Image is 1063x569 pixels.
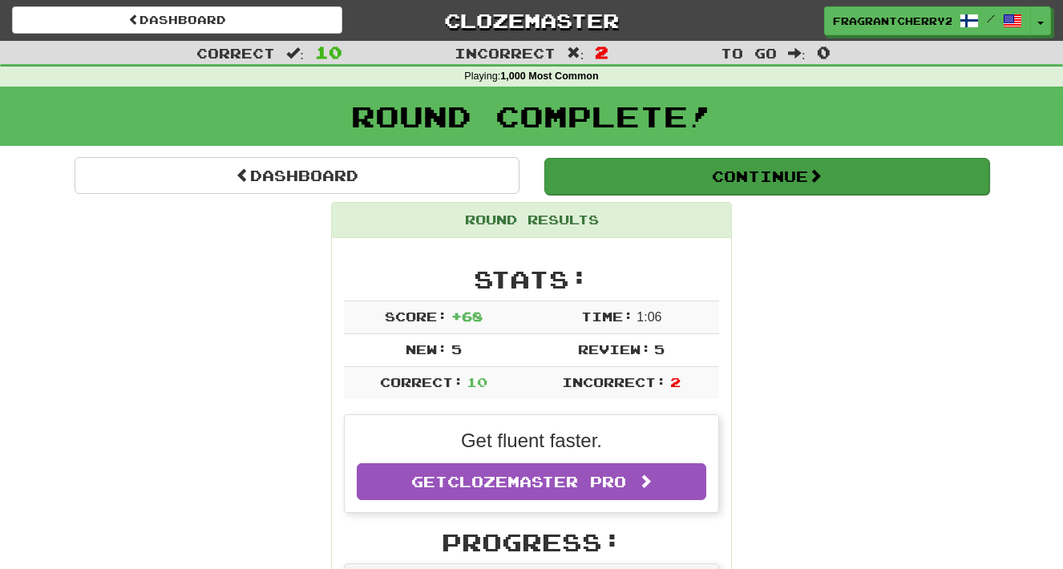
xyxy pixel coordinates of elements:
[451,341,462,357] span: 5
[637,310,661,324] span: 1 : 0 6
[721,45,777,61] span: To go
[500,71,598,82] strong: 1,000 Most Common
[332,203,731,238] div: Round Results
[75,157,519,194] a: Dashboard
[6,100,1057,132] h1: Round Complete!
[817,42,831,62] span: 0
[987,13,995,24] span: /
[286,46,304,60] span: :
[455,45,556,61] span: Incorrect
[562,374,666,389] span: Incorrect:
[357,463,706,500] a: GetClozemaster Pro
[578,341,651,357] span: Review:
[451,309,483,324] span: + 68
[12,6,342,34] a: Dashboard
[544,158,989,195] button: Continue
[366,6,697,34] a: Clozemaster
[344,529,719,555] h2: Progress:
[315,42,342,62] span: 10
[344,266,719,293] h2: Stats:
[406,341,447,357] span: New:
[567,46,584,60] span: :
[467,374,487,389] span: 10
[581,309,633,324] span: Time:
[380,374,463,389] span: Correct:
[595,42,608,62] span: 2
[788,46,806,60] span: :
[654,341,665,357] span: 5
[824,6,1031,35] a: FragrantCherry2875 /
[357,427,706,454] p: Get fluent faster.
[196,45,275,61] span: Correct
[447,473,626,490] span: Clozemaster Pro
[385,309,447,324] span: Score:
[670,374,681,389] span: 2
[833,14,952,28] span: FragrantCherry2875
